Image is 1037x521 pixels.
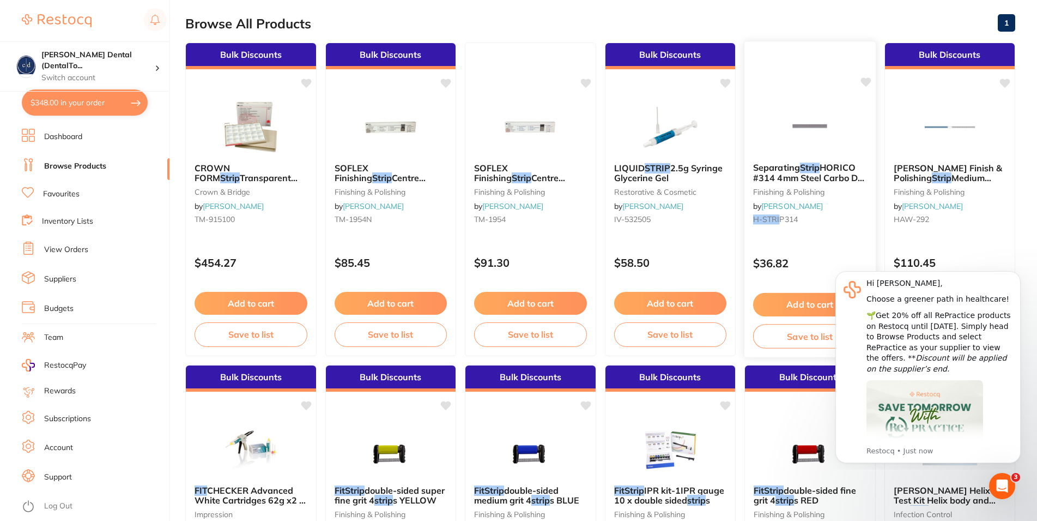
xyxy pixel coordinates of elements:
a: [PERSON_NAME] [482,201,543,211]
img: SOFLEX Finishing Strip Centre Gapped Coarse/Medium Pk of 150 [495,100,566,154]
span: CROWN FORM [195,163,230,183]
img: FitStrip double-sided super fine grit 4 strips YELLOW [355,422,426,477]
b: FitStrip double-sided medium grit 4 strips BLUE [474,486,587,506]
em: strip [531,495,550,506]
em: STRIP [645,163,670,173]
button: Add to cart [335,292,447,315]
div: Bulk Discounts [186,43,316,69]
span: by [474,201,543,211]
span: s RED [794,495,818,506]
small: crown & bridge [195,188,307,196]
button: Save to list [195,322,307,346]
b: Separating Strip HORICO #314 4mm Steel Carbo D/S x 12 [753,163,867,183]
span: TM-1954 [474,214,506,224]
b: FIT CHECKER Advanced White Cartridges 62g x2 & 6 Mix Tips [195,486,307,506]
iframe: Intercom notifications message [819,261,1037,470]
small: finishing & polishing [474,510,587,519]
img: FitStrip IPR kit-1IPR gauge 10 x double sided strips [635,422,706,477]
h4: Crotty Dental (DentalTown 4) [41,50,155,71]
img: HAWE Finish & Polishing Strip Medium 3.9mm White Blue x 100 [914,100,985,154]
a: Rewards [44,386,76,397]
a: View Orders [44,244,88,255]
em: FitStrip [474,485,504,496]
span: Separating [753,162,800,173]
span: HORICO #314 4mm Steel Carbo D/S x 12 [753,162,866,193]
div: Bulk Discounts [605,366,736,392]
img: FIT CHECKER Advanced White Cartridges 62g x2 & 6 Mix Tips [215,422,286,477]
span: s YELLOW [393,495,436,506]
a: Favourites [43,189,80,200]
em: FIT [195,485,207,496]
span: [PERSON_NAME] Helix Test Kit Helix body and 250 [894,485,996,516]
b: FitStrip double-sided fine grit 4 strips RED [754,486,866,506]
p: Switch account [41,73,155,83]
small: finishing & polishing [335,188,447,196]
span: [PERSON_NAME] Finish & Polishing [894,163,1002,183]
span: HAW-292 [894,214,929,224]
button: Save to list [474,322,587,346]
span: TM-915100 [195,214,235,224]
em: strip [910,505,929,516]
button: Add to cart [753,293,867,316]
p: $91.30 [474,256,587,269]
span: by [195,201,264,211]
button: $348.00 in your order [22,89,148,116]
em: H-STRI [753,214,779,224]
small: finishing & polishing [474,188,587,196]
h2: Browse All Products [185,16,311,32]
p: $454.27 [195,256,307,269]
a: Account [44,442,73,453]
span: double-sided super fine grit 4 [335,485,445,506]
a: [PERSON_NAME] [622,201,683,211]
img: FitStrip double-sided medium grit 4 strips BLUE [495,422,566,477]
button: Add to cart [195,292,307,315]
a: [PERSON_NAME] [902,201,963,211]
em: FitStrip [335,485,365,496]
img: RestocqPay [22,359,35,372]
small: finishing & polishing [614,510,727,519]
a: [PERSON_NAME] [343,201,404,211]
a: Dashboard [44,131,82,142]
small: finishing & polishing [753,187,867,196]
button: Save to list [614,322,727,346]
b: HENRY SCHEIN Helix Test Kit Helix body and 250 strips [894,486,1006,506]
button: Log Out [22,498,166,516]
div: Bulk Discounts [186,366,316,392]
span: IPR kit-1IPR gauge 10 x double sided [614,485,724,506]
div: Bulk Discounts [605,43,736,69]
span: RestocqPay [44,360,86,371]
b: CROWN FORM Strip Transparent Pedo Anterior Kit x 60 [195,163,307,183]
img: LIQUID STRIP 2.5g Syringe Glycerine Gel [635,100,706,154]
small: finishing & polishing [335,510,447,519]
span: double-sided fine grit 4 [754,485,856,506]
b: SOFLEX Finishing Strip Centre Gapped Coarse/Medium Pk of 100 [335,163,447,183]
em: strip [374,495,393,506]
iframe: Intercom live chat [989,473,1015,499]
div: Bulk Discounts [885,43,1015,69]
span: 2.5g Syringe Glycerine Gel [614,163,723,183]
p: $110.45 [894,256,1006,269]
p: $85.45 [335,256,447,269]
a: Team [44,332,63,343]
b: FitStrip IPR kit-1IPR gauge 10 x double sided strips [614,486,727,506]
p: $58.50 [614,256,727,269]
img: CROWN FORM Strip Transparent Pedo Anterior Kit x 60 [215,100,286,154]
span: by [335,201,404,211]
span: s BLUE [550,495,579,506]
a: Support [44,472,72,483]
b: FitStrip double-sided super fine grit 4 strips YELLOW [335,486,447,506]
button: Save to list [335,322,447,346]
span: Transparent Pedo Anterior Kit x 60 [195,172,298,193]
a: [PERSON_NAME] [203,201,264,211]
img: Restocq Logo [22,14,92,27]
b: HAWE Finish & Polishing Strip Medium 3.9mm White Blue x 100 [894,163,1006,183]
small: infection control [894,510,1006,519]
div: Bulk Discounts [326,43,456,69]
a: Restocq Logo [22,8,92,33]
